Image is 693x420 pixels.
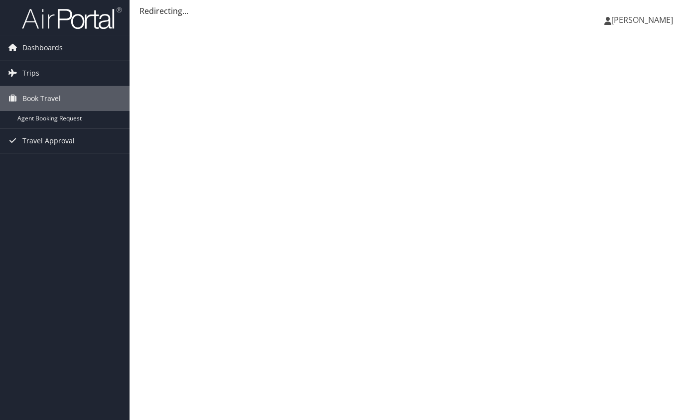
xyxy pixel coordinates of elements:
a: [PERSON_NAME] [604,5,683,35]
div: Redirecting... [139,5,683,17]
img: airportal-logo.png [22,6,122,30]
span: Dashboards [22,35,63,60]
span: Trips [22,61,39,86]
span: Travel Approval [22,128,75,153]
span: [PERSON_NAME] [611,14,673,25]
span: Book Travel [22,86,61,111]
